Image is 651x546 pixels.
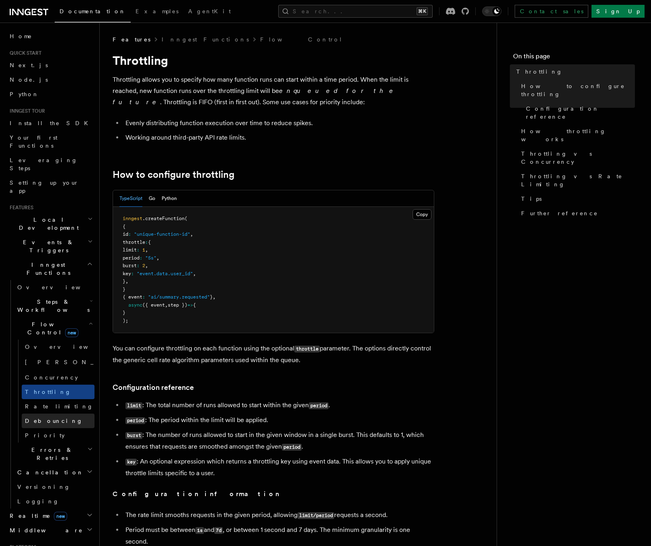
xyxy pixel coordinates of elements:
[521,127,635,143] span: How throttling works
[14,295,94,317] button: Steps & Workflows
[123,294,142,300] span: { event
[14,465,94,480] button: Cancellation
[6,212,94,235] button: Local Development
[14,320,88,336] span: Flow Control
[14,298,90,314] span: Steps & Workflows
[6,175,94,198] a: Setting up your app
[309,402,329,409] code: period
[6,523,94,538] button: Middleware
[25,344,108,350] span: Overview
[140,255,142,261] span: :
[145,255,156,261] span: "5s"
[213,294,216,300] span: ,
[142,216,185,221] span: .createFunction
[515,5,588,18] a: Contact sales
[282,444,302,451] code: period
[195,527,204,534] code: 1s
[145,263,148,268] span: ,
[10,76,48,83] span: Node.js
[187,302,193,308] span: =>
[145,247,148,253] span: ,
[17,484,70,490] span: Versioning
[142,247,145,253] span: 1
[14,443,94,465] button: Errors & Retries
[65,328,78,337] span: new
[123,509,434,521] li: The rate limit smooths requests in the given period, allowing requests a second.
[22,399,94,414] a: Rate limiting
[10,120,93,126] span: Install the SDK
[482,6,501,16] button: Toggle dark mode
[125,432,142,439] code: burst
[148,239,151,245] span: {
[123,216,142,221] span: inngest
[123,278,125,284] span: }
[123,255,140,261] span: period
[591,5,645,18] a: Sign Up
[131,2,183,22] a: Examples
[6,526,83,534] span: Middleware
[123,224,125,229] span: {
[123,231,128,237] span: id
[518,124,635,146] a: How throttling works
[113,74,434,108] p: Throttling allows you to specify how many function runs can start within a time period. When the ...
[113,169,234,180] a: How to configure throttling
[60,8,126,14] span: Documentation
[6,29,94,43] a: Home
[6,261,87,277] span: Inngest Functions
[513,52,635,64] h4: On this page
[14,468,84,476] span: Cancellation
[523,101,635,124] a: Configuration reference
[10,157,78,171] span: Leveraging Steps
[14,340,94,443] div: Flow Controlnew
[54,512,67,521] span: new
[17,498,59,505] span: Logging
[142,294,145,300] span: :
[14,494,94,509] a: Logging
[6,116,94,130] a: Install the SDK
[521,172,635,188] span: Throttling vs Rate Limiting
[6,87,94,101] a: Python
[123,400,434,411] li: : The total number of runs allowed to start within the given .
[518,79,635,101] a: How to configure throttling
[113,343,434,366] p: You can configure throttling on each function using the optional parameter. The options directly ...
[6,130,94,153] a: Your first Functions
[123,271,131,276] span: key
[193,302,196,308] span: {
[210,294,213,300] span: }
[113,35,150,43] span: Features
[518,192,635,206] a: Tips
[6,204,33,211] span: Features
[25,374,78,381] span: Concurrency
[193,271,196,276] span: ,
[125,278,128,284] span: ,
[6,509,94,523] button: Realtimenew
[513,64,635,79] a: Throttling
[123,263,137,268] span: burst
[6,153,94,175] a: Leveraging Steps
[125,402,142,409] code: limit
[298,512,334,519] code: limit/period
[25,403,93,410] span: Rate limiting
[14,317,94,340] button: Flow Controlnew
[123,318,128,323] span: );
[162,35,249,43] a: Inngest Functions
[123,132,434,143] li: Working around third-party API rate limits.
[417,7,428,15] kbd: ⌘K
[119,190,142,207] button: TypeScript
[25,389,71,395] span: Throttling
[165,302,168,308] span: ,
[149,190,155,207] button: Go
[125,417,145,424] code: period
[123,310,125,315] span: }
[145,239,148,245] span: :
[10,32,32,40] span: Home
[148,294,210,300] span: "ai/summary.requested"
[25,359,143,365] span: [PERSON_NAME]
[6,258,94,280] button: Inngest Functions
[113,53,434,68] h1: Throttling
[413,209,431,220] button: Copy
[123,247,137,253] span: limit
[123,429,434,453] li: : The number of runs allowed to start in the given window in a single burst. This defaults to 1, ...
[125,459,137,466] code: key
[10,91,39,97] span: Python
